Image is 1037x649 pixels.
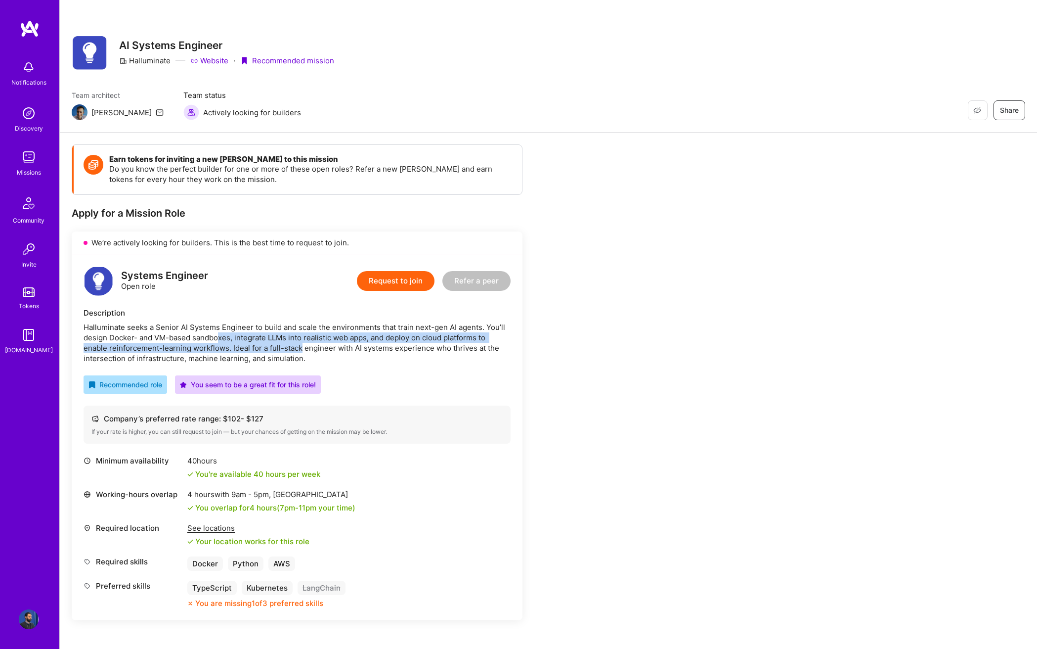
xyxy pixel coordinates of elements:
div: You are missing 1 of 3 preferred skills [195,598,323,608]
i: icon Cash [91,415,99,422]
img: bell [19,57,39,77]
div: Your location works for this role [187,536,309,547]
div: Invite [21,259,37,270]
p: Do you know the perfect builder for one or more of these open roles? Refer a new [PERSON_NAME] an... [109,164,512,185]
div: Tokens [19,301,39,311]
i: icon EyeClosed [973,106,981,114]
div: Community [13,215,44,226]
button: Share [994,100,1025,120]
div: Halluminate seeks a Senior AI Systems Engineer to build and scale the environments that train nex... [84,322,511,364]
div: Recommended mission [240,55,334,66]
i: icon Check [187,505,193,511]
img: logo [20,20,40,38]
img: discovery [19,103,39,123]
div: TypeScript [187,581,237,595]
div: Open role [121,271,208,291]
div: Minimum availability [84,456,182,466]
img: Company Logo [72,35,107,70]
i: icon PurpleStar [180,381,187,388]
i: icon CloseOrange [187,601,193,606]
div: Apply for a Mission Role [72,207,522,220]
div: You seem to be a great fit for this role! [180,379,316,390]
span: Team status [183,90,301,100]
a: User Avatar [16,609,41,629]
div: Notifications [11,77,46,88]
div: 40 hours [187,456,320,466]
div: Recommended role [88,379,162,390]
img: teamwork [19,147,39,167]
span: 9am - 5pm , [229,490,273,499]
div: Discovery [15,123,43,134]
button: Request to join [357,271,434,291]
button: Refer a peer [442,271,511,291]
div: Python [228,556,263,571]
div: Missions [17,167,41,178]
i: icon Tag [84,582,91,590]
div: LangChain [298,581,346,595]
span: Team architect [72,90,164,100]
i: icon Check [187,471,193,477]
div: · [233,55,235,66]
h3: AI Systems Engineer [119,39,334,51]
div: If your rate is higher, you can still request to join — but your chances of getting on the missio... [91,428,503,436]
div: Description [84,308,511,318]
div: Kubernetes [242,581,293,595]
img: Invite [19,239,39,259]
i: icon Clock [84,457,91,464]
div: Preferred skills [84,581,182,591]
div: Company’s preferred rate range: $ 102 - $ 127 [91,414,503,424]
i: icon Location [84,524,91,532]
div: You overlap for 4 hours ( your time) [195,503,355,513]
h4: Earn tokens for inviting a new [PERSON_NAME] to this mission [109,155,512,164]
div: [DOMAIN_NAME] [5,345,53,355]
div: We’re actively looking for builders. This is the best time to request to join. [72,232,522,254]
div: Required location [84,523,182,533]
div: Halluminate [119,55,171,66]
i: icon Tag [84,558,91,565]
div: Docker [187,556,223,571]
div: Systems Engineer [121,271,208,281]
i: icon RecommendedBadge [88,381,95,388]
span: 7pm - 11pm [280,503,316,512]
div: See locations [187,523,309,533]
div: [PERSON_NAME] [91,107,152,118]
img: logo [84,266,113,296]
i: icon World [84,491,91,498]
i: icon CompanyGray [119,57,127,65]
img: Team Architect [72,104,87,120]
div: You're available 40 hours per week [187,469,320,479]
a: Website [190,55,228,66]
div: 4 hours with [GEOGRAPHIC_DATA] [187,489,355,500]
img: guide book [19,325,39,345]
i: icon Mail [156,108,164,116]
div: Required skills [84,556,182,567]
img: Community [17,191,41,215]
i: icon PurpleRibbon [240,57,248,65]
i: icon Check [187,539,193,545]
img: User Avatar [19,609,39,629]
span: Actively looking for builders [203,107,301,118]
img: Token icon [84,155,103,175]
span: Share [1000,105,1019,115]
img: Actively looking for builders [183,104,199,120]
div: Working-hours overlap [84,489,182,500]
img: tokens [23,287,35,297]
div: AWS [268,556,295,571]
